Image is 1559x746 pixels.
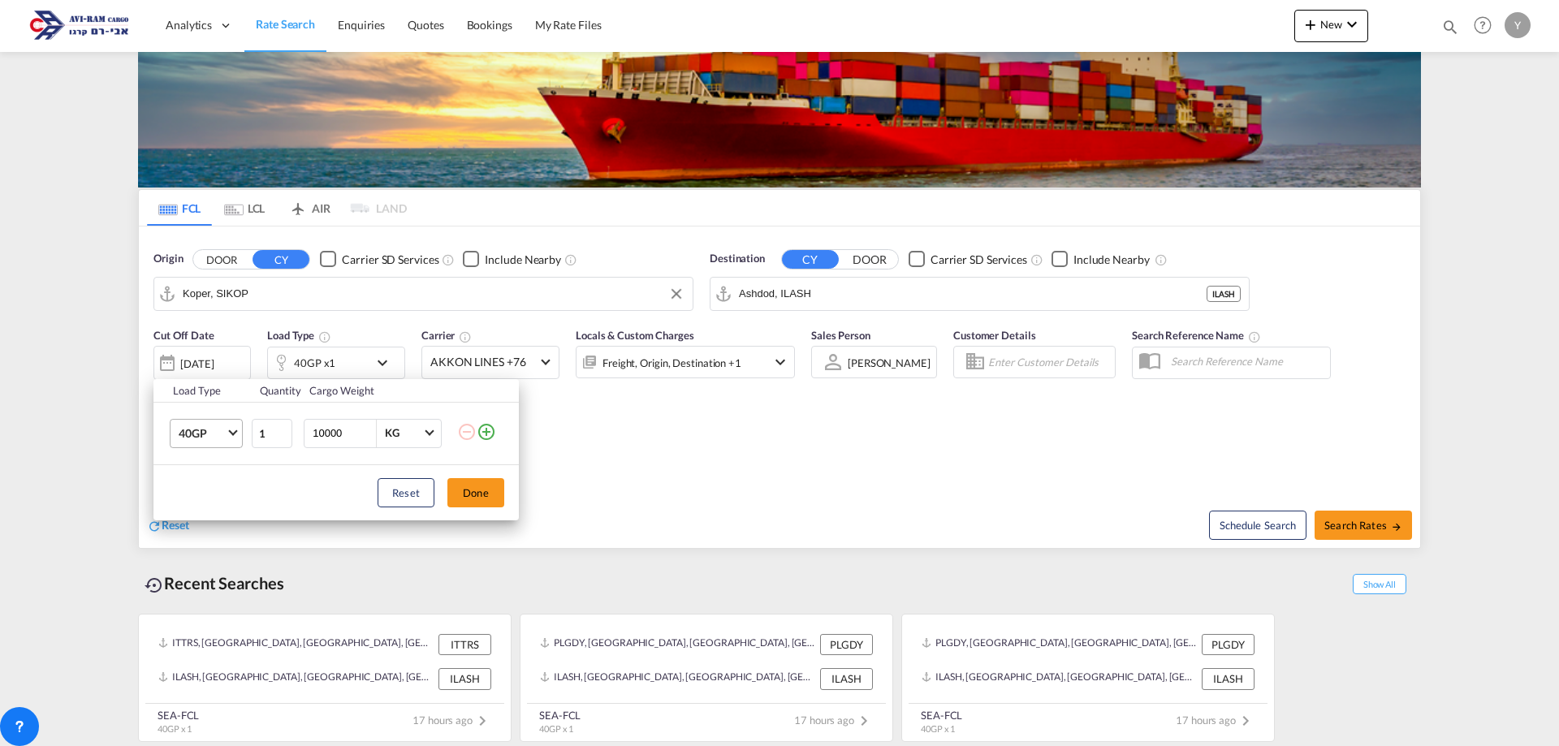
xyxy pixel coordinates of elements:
[252,419,292,448] input: Qty
[457,422,477,442] md-icon: icon-minus-circle-outline
[179,425,226,442] span: 40GP
[170,419,243,448] md-select: Choose: 40GP
[250,379,300,403] th: Quantity
[153,379,250,403] th: Load Type
[447,478,504,507] button: Done
[309,383,447,398] div: Cargo Weight
[311,420,376,447] input: Enter Weight
[477,422,496,442] md-icon: icon-plus-circle-outline
[385,426,399,439] div: KG
[378,478,434,507] button: Reset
